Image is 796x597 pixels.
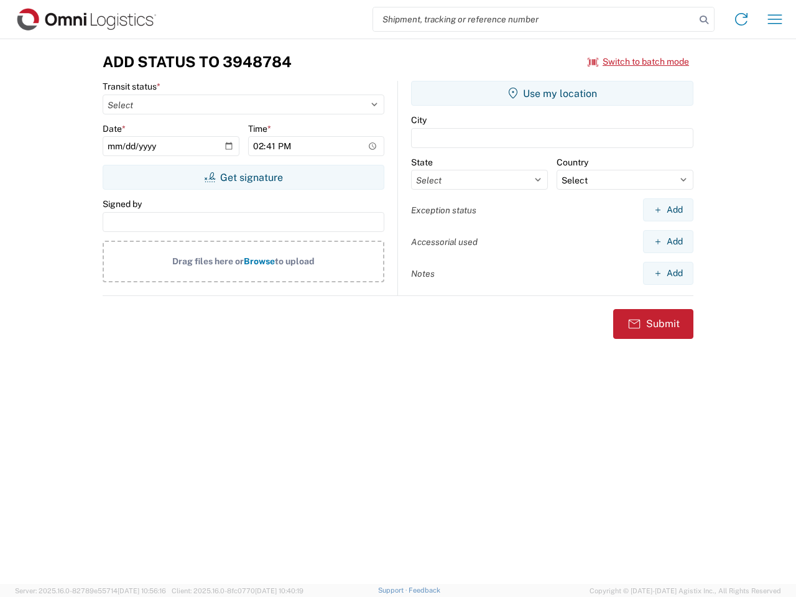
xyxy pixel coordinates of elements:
[411,236,478,248] label: Accessorial used
[172,256,244,266] span: Drag files here or
[590,585,781,596] span: Copyright © [DATE]-[DATE] Agistix Inc., All Rights Reserved
[244,256,275,266] span: Browse
[643,198,693,221] button: Add
[275,256,315,266] span: to upload
[172,587,303,595] span: Client: 2025.16.0-8fc0770
[411,268,435,279] label: Notes
[15,587,166,595] span: Server: 2025.16.0-82789e55714
[103,198,142,210] label: Signed by
[557,157,588,168] label: Country
[411,114,427,126] label: City
[103,165,384,190] button: Get signature
[248,123,271,134] label: Time
[409,586,440,594] a: Feedback
[373,7,695,31] input: Shipment, tracking or reference number
[643,262,693,285] button: Add
[613,309,693,339] button: Submit
[378,586,409,594] a: Support
[411,205,476,216] label: Exception status
[588,52,689,72] button: Switch to batch mode
[411,81,693,106] button: Use my location
[103,53,292,71] h3: Add Status to 3948784
[411,157,433,168] label: State
[643,230,693,253] button: Add
[103,81,160,92] label: Transit status
[255,587,303,595] span: [DATE] 10:40:19
[118,587,166,595] span: [DATE] 10:56:16
[103,123,126,134] label: Date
